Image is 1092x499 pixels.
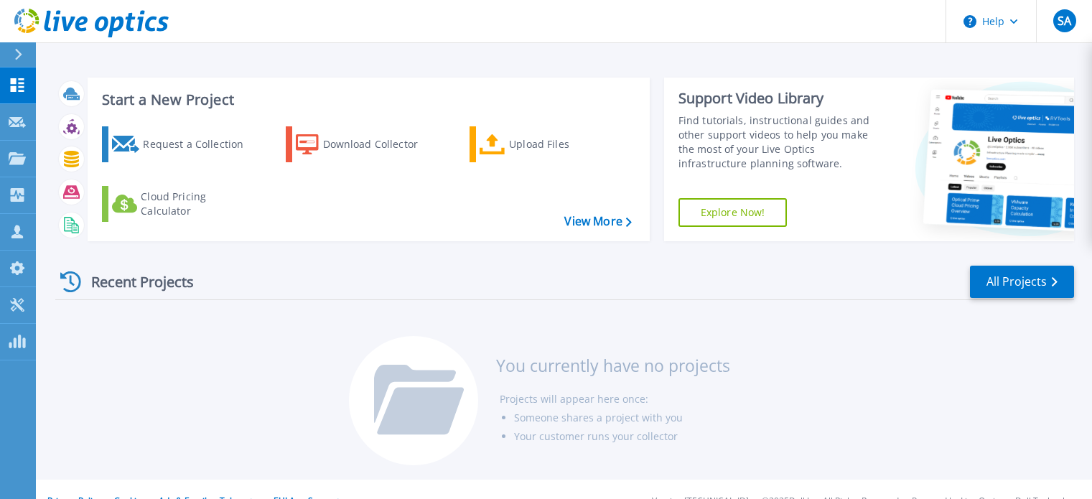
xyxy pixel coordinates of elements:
div: Upload Files [509,130,624,159]
div: Request a Collection [143,130,258,159]
div: Find tutorials, instructional guides and other support videos to help you make the most of your L... [678,113,885,171]
a: View More [564,215,631,228]
a: Cloud Pricing Calculator [102,186,262,222]
li: Projects will appear here once: [500,390,730,409]
a: Upload Files [470,126,630,162]
a: Download Collector [286,126,446,162]
a: Request a Collection [102,126,262,162]
a: Explore Now! [678,198,788,227]
li: Your customer runs your collector [514,427,730,446]
div: Cloud Pricing Calculator [141,190,256,218]
div: Recent Projects [55,264,213,299]
a: All Projects [970,266,1074,298]
div: Download Collector [323,130,438,159]
h3: You currently have no projects [496,358,730,373]
span: SA [1058,15,1071,27]
div: Support Video Library [678,89,885,108]
li: Someone shares a project with you [514,409,730,427]
h3: Start a New Project [102,92,631,108]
